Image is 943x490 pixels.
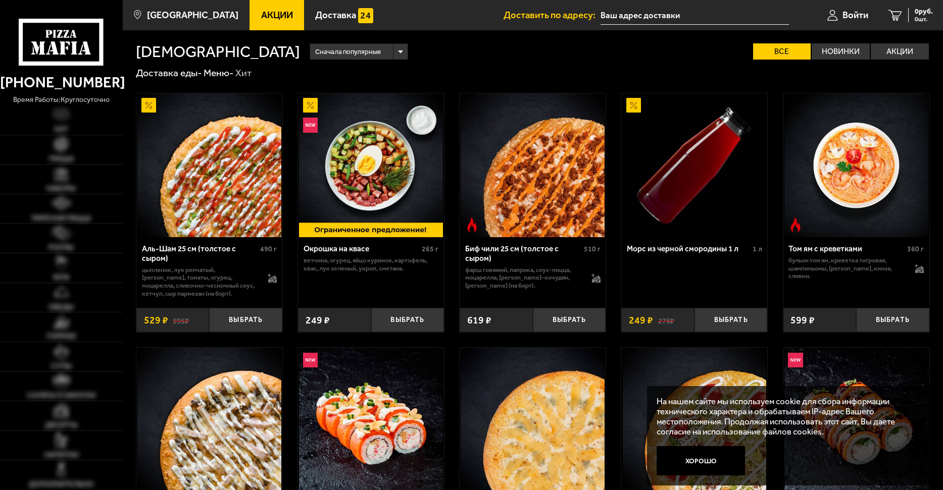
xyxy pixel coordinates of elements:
span: [GEOGRAPHIC_DATA] [147,11,238,20]
img: Том ям с креветками [784,93,928,237]
span: 529 ₽ [144,315,168,325]
a: Острое блюдоБиф чили 25 см (толстое с сыром) [460,93,606,237]
a: Острое блюдоТом ям с креветками [783,93,929,237]
span: 599 ₽ [790,315,815,325]
img: Острое блюдо [465,217,479,232]
button: Выбрать [371,308,444,332]
button: Выбрать [209,308,282,332]
div: Биф чили 25 см (толстое с сыром) [465,244,581,263]
button: Выбрать [533,308,606,332]
img: Окрошка на квасе [299,93,443,237]
span: 0 шт. [915,16,933,22]
span: WOK [53,274,70,281]
span: 0 руб. [915,8,933,15]
div: Морс из черной смородины 1 л [627,244,750,254]
span: Сначала популярные [315,42,381,61]
label: Все [753,43,811,60]
a: АкционныйАль-Шам 25 см (толстое с сыром) [136,93,282,237]
img: Новинка [303,118,318,132]
button: Выбрать [856,308,929,332]
a: Меню- [204,67,234,79]
span: 265 г [422,245,438,253]
h1: [DEMOGRAPHIC_DATA] [136,44,300,60]
span: 510 г [584,245,601,253]
img: Новинка [788,353,803,367]
p: фарш говяжий, паприка, соус-пицца, моцарелла, [PERSON_NAME]-кочудян, [PERSON_NAME] (на борт). [465,266,581,290]
span: Войти [842,11,868,20]
span: Супы [51,362,72,370]
img: Морс из черной смородины 1 л [623,93,767,237]
p: На нашем сайте мы используем cookie для сбора информации технического характера и обрабатываем IP... [657,396,914,437]
span: Наборы [46,185,76,192]
img: Биф чили 25 см (толстое с сыром) [461,93,605,237]
label: Новинки [812,43,870,60]
button: Хорошо [657,446,745,475]
div: Хит [235,67,252,79]
span: 490 г [260,245,277,253]
span: 360 г [907,245,924,253]
span: Дополнительно [29,480,93,488]
span: Хит [54,126,68,133]
div: Том ям с креветками [788,244,905,254]
span: Доставить по адресу: [504,11,601,20]
s: 595 ₽ [173,315,189,325]
input: Ваш адрес доставки [601,6,789,25]
img: Акционный [141,98,156,113]
div: Окрошка на квасе [304,244,420,254]
img: Акционный [303,98,318,113]
span: Пицца [49,155,74,162]
span: Салаты и закуски [27,392,95,399]
p: цыпленок, лук репчатый, [PERSON_NAME], томаты, огурец, моцарелла, сливочно-чесночный соус, кетчуп... [142,266,258,297]
label: Акции [871,43,929,60]
span: Горячее [46,333,76,340]
span: Доставка [315,11,356,20]
a: АкционныйМорс из черной смородины 1 л [621,93,767,237]
span: Роллы [48,244,74,251]
img: 15daf4d41897b9f0e9f617042186c801.svg [358,8,373,23]
span: Римская пицца [32,214,91,222]
s: 278 ₽ [658,315,674,325]
span: Обеды [48,303,74,311]
span: 619 ₽ [467,315,491,325]
span: 1 л [753,245,762,253]
img: Острое блюдо [788,217,803,232]
span: Акции [261,11,293,20]
span: Десерты [45,421,78,429]
span: 249 ₽ [306,315,330,325]
a: АкционныйНовинкаОкрошка на квасе [298,93,444,237]
p: бульон том ям, креветка тигровая, шампиньоны, [PERSON_NAME], кинза, сливки. [788,256,905,280]
span: Напитки [44,451,78,459]
div: Аль-Шам 25 см (толстое с сыром) [142,244,258,263]
a: Доставка еды- [136,67,202,79]
img: Новинка [303,353,318,367]
span: 249 ₽ [629,315,653,325]
img: Аль-Шам 25 см (толстое с сыром) [137,93,281,237]
p: ветчина, огурец, яйцо куриное, картофель, квас, лук зеленый, укроп, сметана. [304,256,439,272]
button: Выбрать [694,308,768,332]
img: Акционный [626,98,641,113]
